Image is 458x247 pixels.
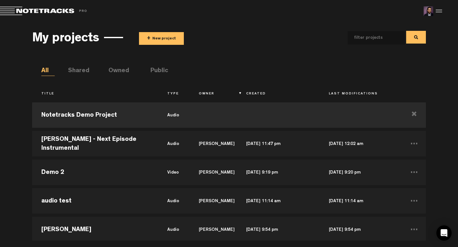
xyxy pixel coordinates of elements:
[41,66,55,76] li: All
[320,129,402,158] td: [DATE] 12:02 am
[320,158,402,187] td: [DATE] 9:20 pm
[348,31,395,45] input: filter projects
[237,158,320,187] td: [DATE] 9:19 pm
[158,187,190,215] td: audio
[436,225,452,241] div: Open Intercom Messenger
[237,129,320,158] td: [DATE] 11:47 pm
[32,101,158,129] td: Notetracks Demo Project
[237,187,320,215] td: [DATE] 11:14 am
[108,66,122,76] li: Owned
[402,129,426,158] td: ...
[158,129,190,158] td: audio
[158,215,190,244] td: audio
[150,66,164,76] li: Public
[32,89,158,99] th: Title
[32,32,99,46] h3: My projects
[190,158,237,187] td: [PERSON_NAME]
[32,158,158,187] td: Demo 2
[402,187,426,215] td: ...
[190,89,237,99] th: Owner
[158,158,190,187] td: video
[190,187,237,215] td: [PERSON_NAME]
[190,215,237,244] td: [PERSON_NAME]
[158,101,190,129] td: audio
[237,89,320,99] th: Created
[320,187,402,215] td: [DATE] 11:14 am
[402,158,426,187] td: ...
[190,129,237,158] td: [PERSON_NAME]
[139,32,184,45] button: +New project
[320,215,402,244] td: [DATE] 9:54 pm
[158,89,190,99] th: Type
[402,215,426,244] td: ...
[424,6,433,16] img: ACg8ocLbejkRhHuyFPZXEzQxE1O_haI5z81I7AeUCeaI0aBC17LvkRY=s96-c
[32,129,158,158] td: [PERSON_NAME] - Next Episode Instrumental
[147,35,150,42] span: +
[32,215,158,244] td: [PERSON_NAME]
[32,187,158,215] td: audio test
[320,89,402,99] th: Last Modifications
[68,66,81,76] li: Shared
[237,215,320,244] td: [DATE] 9:54 pm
